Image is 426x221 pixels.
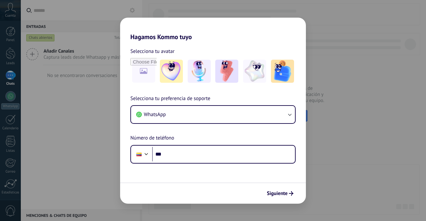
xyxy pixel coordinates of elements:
[130,95,210,103] span: Selecciona tu preferencia de soporte
[264,188,296,199] button: Siguiente
[133,148,145,161] div: Colombia: + 57
[130,47,175,55] span: Selecciona tu avatar
[130,134,174,142] span: Número de teléfono
[144,111,166,118] span: WhatsApp
[271,60,294,83] img: -5.jpeg
[243,60,266,83] img: -4.jpeg
[160,60,183,83] img: -1.jpeg
[120,18,306,41] h2: Hagamos Kommo tuyo
[267,191,288,196] span: Siguiente
[215,60,238,83] img: -3.jpeg
[131,106,295,123] button: WhatsApp
[188,60,211,83] img: -2.jpeg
